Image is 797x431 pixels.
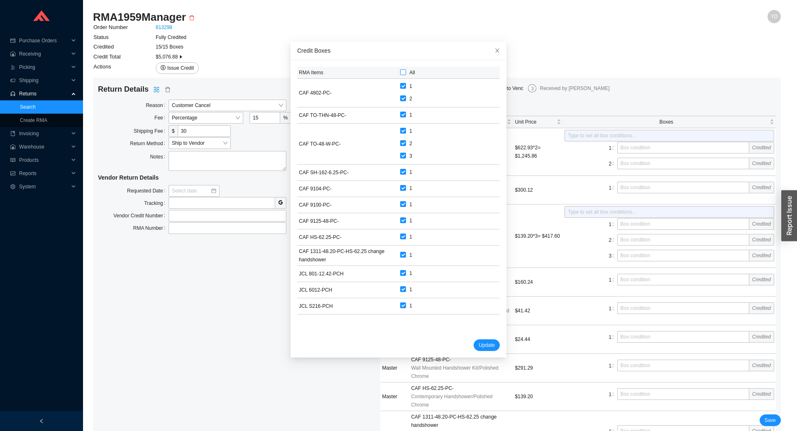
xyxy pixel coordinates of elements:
span: 3 [531,86,534,92]
td: $291.29 [513,354,563,382]
label: 1 [609,219,617,230]
span: Wall Mounted Handshower Kit/Polished Chrome [411,364,511,380]
td: Fully Credited [155,32,781,42]
th: RMA Items [297,67,398,79]
td: JCL 801-12.42-PCH [297,266,398,282]
td: CAF 9125-48-PC- [297,213,398,229]
input: Box condition [617,158,749,169]
span: System [19,180,69,193]
td: CAF HS-62.25-PC- [297,229,398,246]
input: Box condition [617,274,749,285]
span: CAF 1311-48.20-PC-HS-62.25 change handshower [411,413,511,429]
button: delete [186,12,198,24]
td: JCL 6012-PCH [297,282,398,298]
span: dollar [161,65,166,71]
td: Credited [93,42,155,52]
td: Actions [93,62,155,74]
td: $160.24 [513,268,563,297]
span: delete [186,15,197,21]
span: 1 [406,127,416,135]
span: 1 [406,302,416,310]
th: Boxes sortable [563,116,776,128]
span: 1 [406,200,416,209]
td: 15/15 Boxes [155,42,781,52]
span: 2 [406,95,416,103]
label: RMA Number [133,222,169,234]
span: % [280,112,291,124]
input: Type to set all box conditions... [565,206,774,218]
span: close [494,48,500,54]
span: Reports [19,167,69,180]
td: Master [380,382,409,411]
button: dollarIssue Credit [156,62,199,74]
span: $ [169,125,178,137]
span: Returns [19,87,69,100]
span: 1 [406,184,416,192]
td: CAF TO-THN-48-PC- [297,107,398,124]
label: Return Method [130,138,169,149]
span: Customer Cancel [172,100,283,111]
span: 3 [406,152,416,160]
span: fund [10,171,16,176]
span: Unit Price [515,118,555,126]
td: $139.20 * 3 = $417.60 [513,205,563,268]
span: left [39,419,44,424]
label: 1 [609,142,617,154]
label: Requested Date [127,185,169,197]
td: CAF TO-48-W-PC- [297,124,398,165]
span: 1 [406,111,416,119]
span: 1 [406,168,416,176]
span: Credited [752,277,771,282]
td: $24.44 [513,325,563,354]
input: Box condition [617,142,749,153]
span: Credited [752,221,771,227]
span: 1 [406,285,416,294]
input: Box condition [617,234,749,246]
td: JCL S216-PCH [297,298,398,314]
span: Credited [752,363,771,368]
label: Reason [146,100,169,111]
label: Notes [150,151,169,163]
td: Credit Total [93,52,155,62]
span: Credited [752,305,771,311]
label: 1 [609,331,617,343]
a: 813298 [156,24,172,30]
button: Update [474,339,500,351]
span: Credited [752,253,771,258]
div: $5,076.88 [156,53,780,61]
th: Unit Price sortable [513,116,563,128]
span: 1 [406,269,416,278]
span: Picking [19,61,69,74]
a: Create RMA [20,117,47,123]
span: Credited [752,237,771,243]
span: Products [19,153,69,167]
td: CAF 4802-PC- [297,79,398,107]
label: Shipping Fee [134,125,169,137]
span: customer-service [10,91,16,96]
span: Credited [752,334,771,340]
input: Box condition [617,218,749,230]
label: Tracking [144,197,169,209]
span: Invoicing [19,127,69,140]
td: Master [380,354,409,382]
span: read [10,158,16,163]
button: Close [488,41,506,60]
span: 1 [406,251,416,259]
span: Credited [752,161,771,166]
label: Fee [154,112,169,124]
span: Boxes [565,118,768,126]
label: 3 [609,250,617,262]
label: 1 [609,274,617,286]
span: credit-card [10,38,16,43]
label: 1 [609,389,617,400]
div: Shipped to Vendor [487,84,533,93]
span: Update [479,341,495,349]
label: 1 [609,360,617,372]
label: 1 [609,182,617,194]
td: $41.42 [513,297,563,325]
input: 0.00 [178,125,231,137]
input: Box condition [617,360,749,371]
span: 1 [406,217,416,225]
span: Credited [752,145,771,151]
input: Type to set all box conditions... [565,130,774,141]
